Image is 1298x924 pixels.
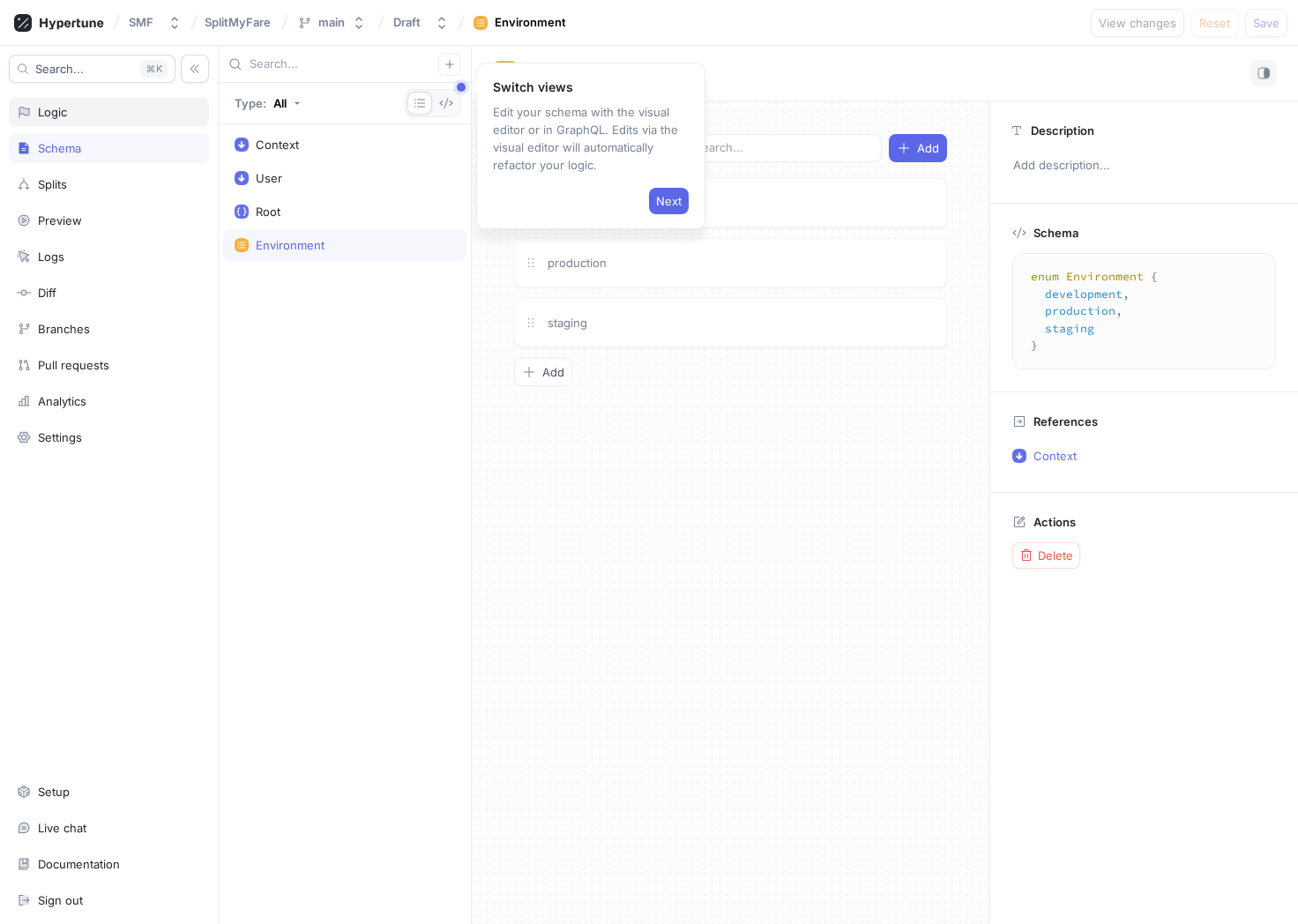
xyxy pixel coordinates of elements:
div: Logs [38,250,64,264]
p: Schema [1033,226,1078,240]
span: Add [917,143,939,153]
p: Add description... [1005,151,1283,181]
button: Context [1005,442,1276,470]
p: Description [1031,123,1094,138]
div: Diff [38,286,56,300]
div: Preview [38,213,82,227]
div: Context [256,138,299,152]
a: Documentation [9,849,209,879]
button: Add [889,134,947,162]
button: Type: All [228,89,307,117]
span: staging [548,316,587,330]
button: SMF [122,8,189,37]
div: main [318,15,345,30]
div: Settings [38,430,82,444]
p: References [1033,414,1098,428]
input: Search... [695,139,874,157]
div: Analytics [38,394,86,408]
div: Environment [495,14,566,32]
div: Schema [38,141,81,155]
span: Add [542,367,564,377]
div: Logic [38,105,67,119]
span: Reset [1199,18,1230,28]
div: Live chat [38,821,86,835]
div: Pull requests [38,358,109,372]
button: View changes [1091,9,1184,37]
button: Draft [386,8,456,37]
button: Reset [1191,9,1238,37]
div: User [256,171,282,185]
span: SplitMyFare [205,16,271,28]
div: K [140,60,168,78]
p: Actions [1033,515,1076,529]
div: SMF [129,15,153,30]
span: Search... [35,63,84,74]
div: Documentation [38,857,120,871]
p: Context [1033,449,1077,463]
button: Save [1245,9,1287,37]
span: Save [1253,18,1279,28]
input: Search... [250,56,438,73]
button: Add [514,358,572,386]
span: Delete [1038,550,1073,561]
div: Setup [38,785,70,799]
div: Environment [256,238,324,252]
textarea: enum Environment { development, production, staging } [1020,261,1268,361]
div: Draft [393,15,421,30]
p: Type: [235,98,266,109]
div: Root [256,205,280,219]
button: main [290,8,373,37]
span: production [548,256,607,270]
div: Branches [38,322,90,336]
div: Sign out [38,893,83,907]
span: View changes [1099,18,1176,28]
div: Splits [38,177,67,191]
button: Delete [1012,542,1080,569]
div: All [273,98,287,109]
button: Search...K [9,55,175,83]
